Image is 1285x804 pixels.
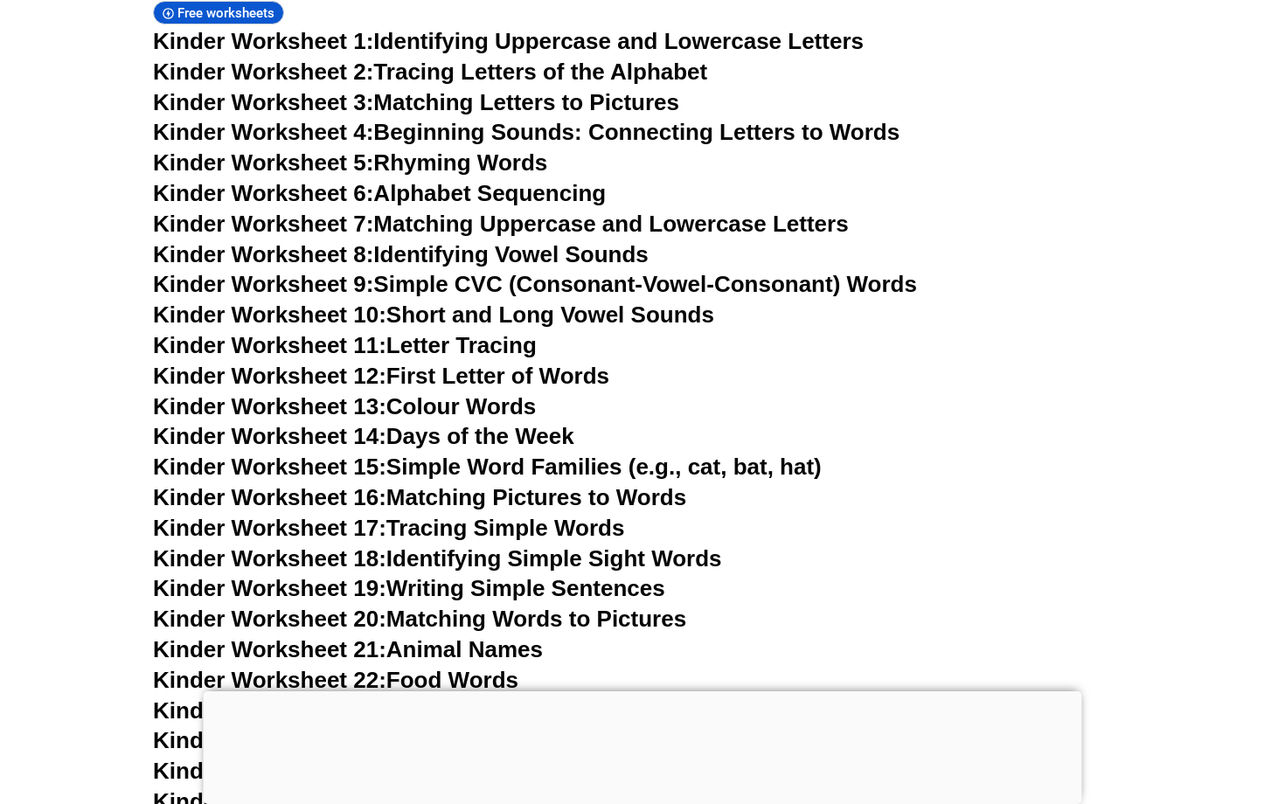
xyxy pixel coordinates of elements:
span: Kinder Worksheet 2: [153,59,373,85]
a: Kinder Worksheet 1:Identifying Uppercase and Lowercase Letters [153,28,864,54]
a: Kinder Worksheet 2:Tracing Letters of the Alphabet [153,59,707,85]
a: Kinder Worksheet 9:Simple CVC (Consonant-Vowel-Consonant) Words [153,271,917,297]
a: Kinder Worksheet 6:Alphabet Sequencing [153,180,606,206]
span: Kinder Worksheet 13: [153,393,386,419]
span: Kinder Worksheet 10: [153,301,386,328]
a: Kinder Worksheet 18:Identifying Simple Sight Words [153,545,722,572]
a: Kinder Worksheet 7:Matching Uppercase and Lowercase Letters [153,211,849,237]
span: Kinder Worksheet 6: [153,180,373,206]
a: Kinder Worksheet 15:Simple Word Families (e.g., cat, bat, hat) [153,454,822,480]
a: Kinder Worksheet 24:Identifying Nouns [153,727,578,753]
a: Kinder Worksheet 19:Writing Simple Sentences [153,575,665,601]
span: Free worksheets [177,5,280,21]
iframe: Advertisement [204,691,1082,800]
a: Kinder Worksheet 3:Matching Letters to Pictures [153,89,679,115]
span: Kinder Worksheet 19: [153,575,386,601]
span: Kinder Worksheet 9: [153,271,373,297]
div: Free worksheets [153,1,284,24]
span: Kinder Worksheet 16: [153,484,386,510]
span: Kinder Worksheet 12: [153,363,386,389]
span: Kinder Worksheet 11: [153,332,386,358]
span: Kinder Worksheet 14: [153,423,386,449]
span: Kinder Worksheet 15: [153,454,386,480]
a: Kinder Worksheet 4:Beginning Sounds: Connecting Letters to Words [153,119,899,145]
span: Kinder Worksheet 25: [153,758,386,784]
span: Kinder Worksheet 8: [153,241,373,267]
span: Kinder Worksheet 5: [153,149,373,176]
span: Kinder Worksheet 3: [153,89,373,115]
a: Kinder Worksheet 22:Food Words [153,667,518,693]
a: Kinder Worksheet 17:Tracing Simple Words [153,515,624,541]
a: Kinder Worksheet 20:Matching Words to Pictures [153,606,686,632]
span: Kinder Worksheet 20: [153,606,386,632]
span: Kinder Worksheet 24: [153,727,386,753]
a: Kinder Worksheet 8:Identifying Vowel Sounds [153,241,649,267]
span: Kinder Worksheet 7: [153,211,373,237]
a: Kinder Worksheet 11:Letter Tracing [153,332,537,358]
span: Kinder Worksheet 22: [153,667,386,693]
a: Kinder Worksheet 5:Rhyming Words [153,149,547,176]
a: Kinder Worksheet 25:Identifying Verbs [153,758,569,784]
a: Kinder Worksheet 10:Short and Long Vowel Sounds [153,301,714,328]
a: Kinder Worksheet 16:Matching Pictures to Words [153,484,686,510]
span: Kinder Worksheet 17: [153,515,386,541]
iframe: Chat Widget [985,606,1285,804]
a: Kinder Worksheet 13:Colour Words [153,393,536,419]
a: Kinder Worksheet 21:Animal Names [153,636,543,662]
a: Kinder Worksheet 23:Weather Words [153,697,552,724]
span: Kinder Worksheet 1: [153,28,373,54]
span: Kinder Worksheet 18: [153,545,386,572]
span: Kinder Worksheet 4: [153,119,373,145]
span: Kinder Worksheet 23: [153,697,386,724]
a: Kinder Worksheet 12:First Letter of Words [153,363,609,389]
span: Kinder Worksheet 21: [153,636,386,662]
a: Kinder Worksheet 14:Days of the Week [153,423,574,449]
